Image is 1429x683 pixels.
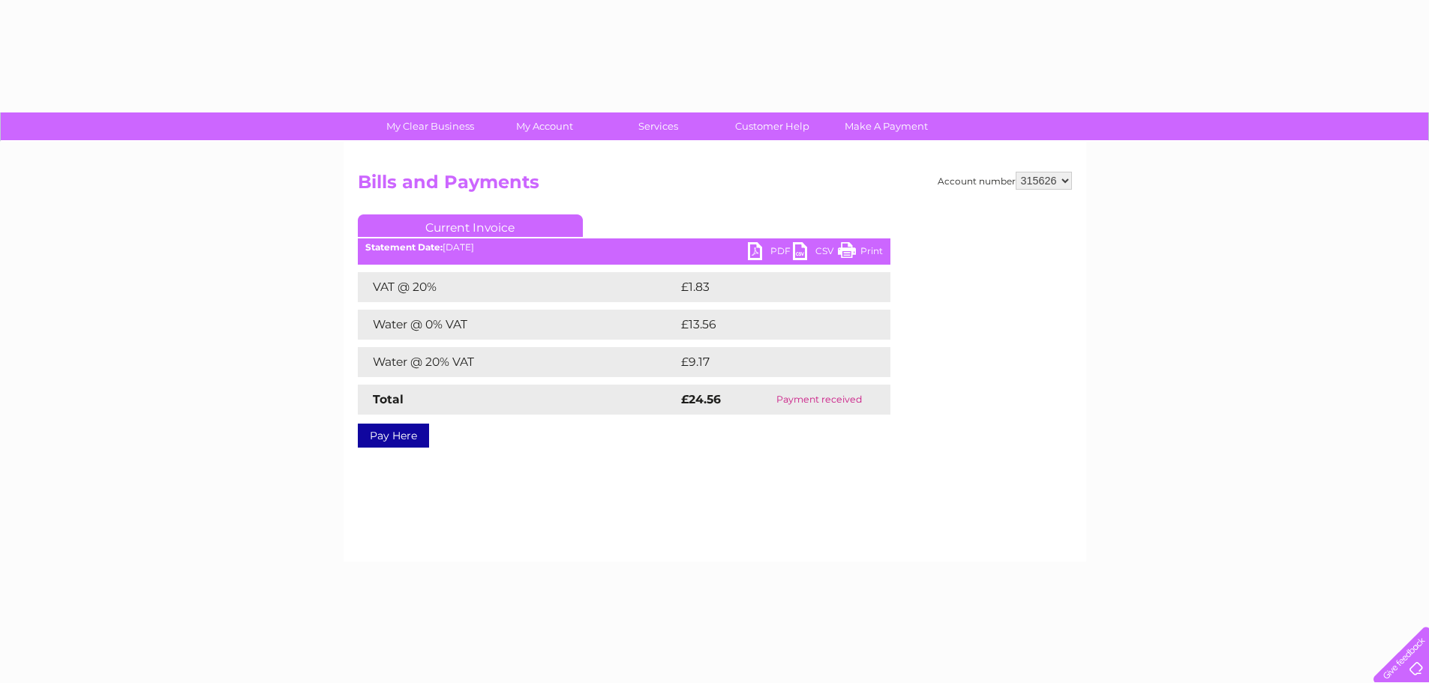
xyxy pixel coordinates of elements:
[793,242,838,264] a: CSV
[358,424,429,448] a: Pay Here
[358,172,1072,200] h2: Bills and Payments
[748,242,793,264] a: PDF
[710,112,834,140] a: Customer Help
[365,241,443,253] b: Statement Date:
[373,392,404,406] strong: Total
[677,347,854,377] td: £9.17
[358,347,677,377] td: Water @ 20% VAT
[677,310,859,340] td: £13.56
[358,310,677,340] td: Water @ 0% VAT
[482,112,606,140] a: My Account
[938,172,1072,190] div: Account number
[358,242,890,253] div: [DATE]
[824,112,948,140] a: Make A Payment
[749,385,890,415] td: Payment received
[358,272,677,302] td: VAT @ 20%
[596,112,720,140] a: Services
[368,112,492,140] a: My Clear Business
[358,214,583,237] a: Current Invoice
[681,392,721,406] strong: £24.56
[838,242,883,264] a: Print
[677,272,854,302] td: £1.83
